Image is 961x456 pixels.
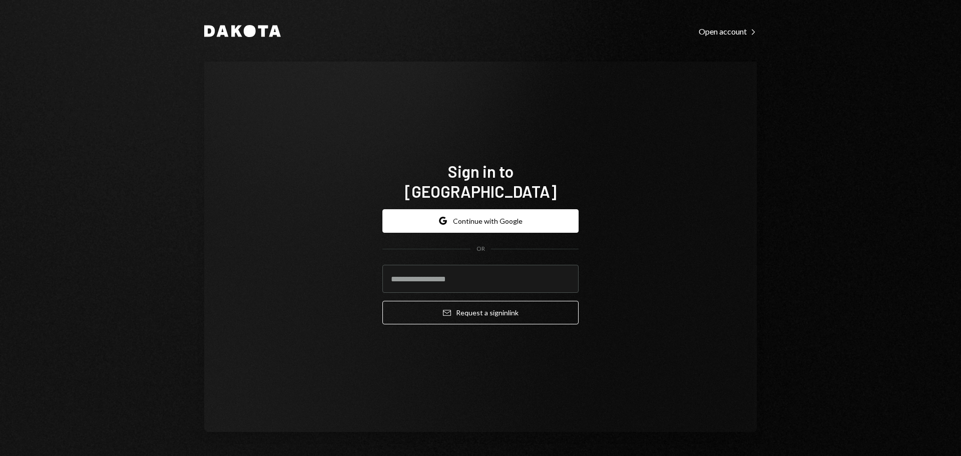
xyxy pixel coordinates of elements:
button: Request a signinlink [382,301,579,324]
div: OR [476,245,485,253]
div: Open account [699,27,757,37]
button: Continue with Google [382,209,579,233]
h1: Sign in to [GEOGRAPHIC_DATA] [382,161,579,201]
a: Open account [699,26,757,37]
